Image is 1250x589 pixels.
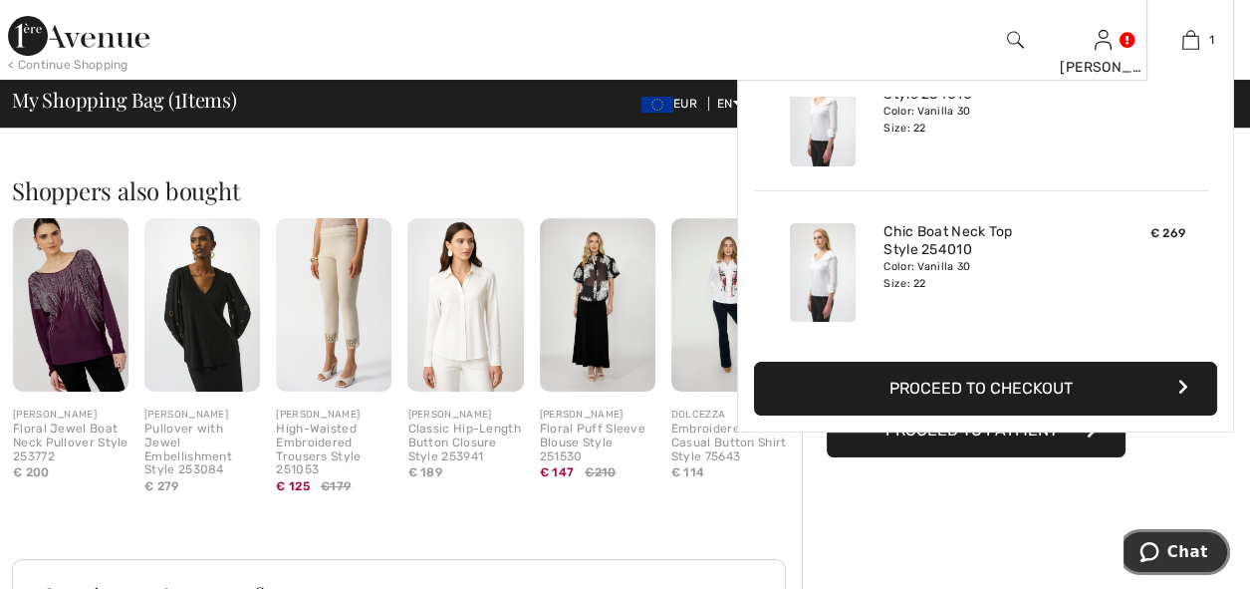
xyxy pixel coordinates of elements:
[1147,28,1233,52] a: 1
[13,408,128,423] div: [PERSON_NAME]
[1209,31,1214,49] span: 1
[671,408,787,423] div: DOLCEZZA
[8,56,128,74] div: < Continue Shopping
[144,218,260,392] img: Pullover with Jewel Embellishment Style 253084
[883,104,1080,136] div: Color: Vanilla 30 Size: 22
[641,97,705,111] span: EUR
[174,85,181,111] span: 1
[1124,529,1230,579] iframe: Opens a widget where you can chat to one of our agents
[13,218,128,392] img: Floral Jewel Boat Neck Pullover Style 253772
[671,423,787,463] div: Embroidered Casual Button Shirt Style 75643
[1182,28,1199,52] img: My Bag
[1060,57,1145,78] div: [PERSON_NAME]
[407,218,523,392] img: Classic Hip-Length Button Closure Style 253941
[754,362,1217,416] button: Proceed to Checkout
[407,465,442,479] span: € 189
[1007,28,1024,52] img: search the website
[1150,226,1186,240] span: € 269
[671,465,705,479] span: € 114
[1095,28,1112,52] img: My Info
[671,218,787,392] img: Embroidered Casual Button Shirt Style 75643
[276,423,391,477] div: High-Waisted Embroidered Trousers Style 251053
[276,479,310,493] span: € 125
[790,68,856,166] img: Chic Boat Neck Top Style 254010
[8,16,149,56] img: 1ère Avenue
[13,465,50,479] span: € 200
[144,479,179,493] span: € 279
[1095,30,1112,49] a: Sign In
[321,477,351,495] span: €179
[407,423,523,463] div: Classic Hip-Length Button Closure Style 253941
[883,259,1080,291] div: Color: Vanilla 30 Size: 22
[12,90,237,110] span: My Shopping Bag ( Items)
[641,97,673,113] img: Euro
[276,408,391,423] div: [PERSON_NAME]
[407,408,523,423] div: [PERSON_NAME]
[144,423,260,477] div: Pullover with Jewel Embellishment Style 253084
[540,408,655,423] div: [PERSON_NAME]
[585,463,616,481] span: €210
[540,465,575,479] span: € 147
[276,218,391,392] img: High-Waisted Embroidered Trousers Style 251053
[717,97,742,111] span: EN
[540,218,655,392] img: Floral Puff Sleeve Blouse Style 251530
[12,178,802,202] h2: Shoppers also bought
[883,223,1080,259] a: Chic Boat Neck Top Style 254010
[790,223,856,322] img: Chic Boat Neck Top Style 254010
[540,423,655,463] div: Floral Puff Sleeve Blouse Style 251530
[13,423,128,463] div: Floral Jewel Boat Neck Pullover Style 253772
[144,408,260,423] div: [PERSON_NAME]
